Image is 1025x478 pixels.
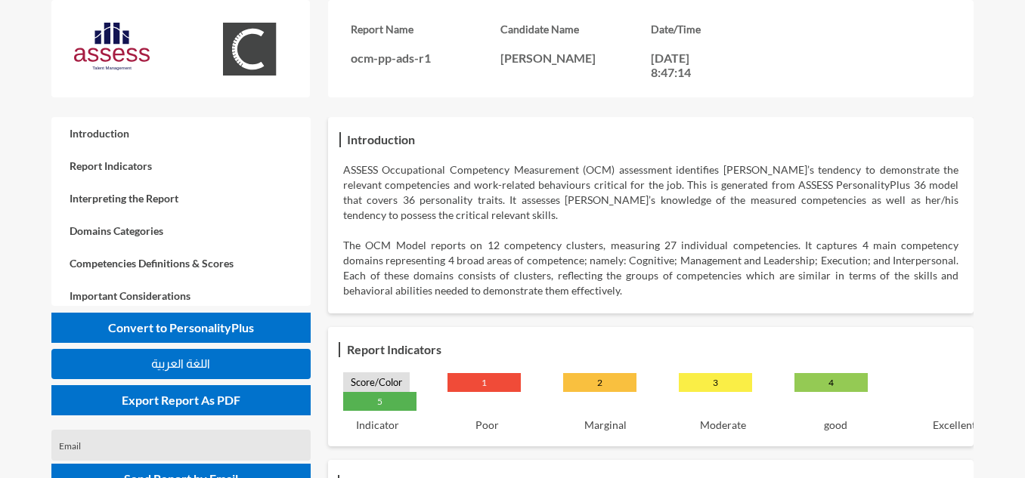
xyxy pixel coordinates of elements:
p: Indicator [356,418,399,431]
a: Competencies Definitions & Scores [51,247,311,279]
p: Score/Color [343,372,410,392]
p: Poor [475,418,499,431]
a: Introduction [51,117,311,150]
img: OCM.svg [212,23,287,76]
button: اللغة العربية [51,349,311,379]
a: Domains Categories [51,214,311,247]
p: 5 [343,392,417,411]
p: good [824,418,847,431]
p: 3 [679,373,752,392]
h3: Report Name [351,23,501,35]
p: 1 [447,373,521,392]
h3: Date/Time [651,23,801,35]
p: [DATE] 8:47:14 [651,51,719,79]
span: اللغة العربية [151,357,210,370]
h3: Candidate Name [500,23,651,35]
p: Moderate [700,418,746,431]
button: Convert to PersonalityPlus [51,313,311,343]
p: The OCM Model reports on 12 competency clusters, measuring 27 individual competencies. It capture... [343,238,958,298]
p: ASSESS Occupational Competency Measurement (OCM) assessment identifies [PERSON_NAME]’s tendency t... [343,162,958,223]
button: Export Report As PDF [51,385,311,415]
span: Export Report As PDF [122,393,240,407]
p: 2 [563,373,636,392]
p: ocm-pp-ads-r1 [351,51,501,65]
p: Marginal [584,418,627,431]
p: [PERSON_NAME] [500,51,651,65]
p: 4 [794,373,868,392]
span: Convert to PersonalityPlus [108,320,254,335]
p: Excellent [933,418,976,431]
h3: Report Indicators [343,338,445,360]
img: AssessLogoo.svg [74,23,150,70]
h3: Introduction [343,128,419,150]
a: Interpreting the Report [51,182,311,214]
a: Important Considerations [51,279,311,312]
a: Report Indicators [51,150,311,182]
